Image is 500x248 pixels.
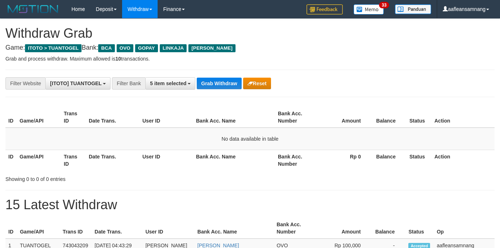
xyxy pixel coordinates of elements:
th: User ID [142,218,194,239]
div: Showing 0 to 0 of 0 entries [5,173,203,183]
th: Date Trans. [86,107,139,128]
th: Game/API [17,150,61,170]
th: Trans ID [60,218,92,239]
th: Status [407,150,432,170]
button: [ITOTO] TUANTOGEL [45,77,111,90]
th: Date Trans. [92,218,142,239]
th: Status [405,218,434,239]
strong: 10 [115,56,121,62]
th: Trans ID [61,107,86,128]
th: User ID [139,107,193,128]
h1: 15 Latest Withdraw [5,198,495,212]
th: Action [432,150,495,170]
h4: Game: Bank: [5,44,495,51]
th: Action [432,107,495,128]
div: Filter Website [5,77,45,90]
th: Amount [321,218,372,239]
span: 5 item selected [150,80,186,86]
th: Amount [319,107,372,128]
th: User ID [139,150,193,170]
h1: Withdraw Grab [5,26,495,41]
th: Bank Acc. Number [275,150,319,170]
th: Balance [372,107,407,128]
span: ITOTO > TUANTOGEL [25,44,82,52]
div: Filter Bank [112,77,145,90]
button: 5 item selected [145,77,195,90]
th: Bank Acc. Name [193,150,275,170]
button: Grab Withdraw [197,78,241,89]
th: Date Trans. [86,150,139,170]
img: panduan.png [395,4,431,14]
th: Bank Acc. Name [195,218,274,239]
img: Button%20Memo.svg [354,4,384,15]
p: Grab and process withdraw. Maximum allowed is transactions. [5,55,495,62]
th: Balance [372,218,406,239]
span: GOPAY [135,44,158,52]
th: Status [407,107,432,128]
th: Bank Acc. Name [193,107,275,128]
th: Balance [372,150,407,170]
th: Trans ID [61,150,86,170]
img: Feedback.jpg [307,4,343,15]
th: Rp 0 [319,150,372,170]
th: Bank Acc. Number [274,218,321,239]
span: BCA [98,44,114,52]
th: Op [434,218,495,239]
th: ID [5,150,17,170]
th: ID [5,218,17,239]
th: Bank Acc. Number [275,107,319,128]
span: 33 [379,2,389,8]
span: LINKAJA [160,44,187,52]
th: ID [5,107,17,128]
th: Game/API [17,218,60,239]
th: Game/API [17,107,61,128]
button: Reset [243,78,271,89]
td: No data available in table [5,128,495,150]
span: OVO [117,44,133,52]
span: [ITOTO] TUANTOGEL [50,80,101,86]
img: MOTION_logo.png [5,4,61,15]
span: [PERSON_NAME] [188,44,235,52]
